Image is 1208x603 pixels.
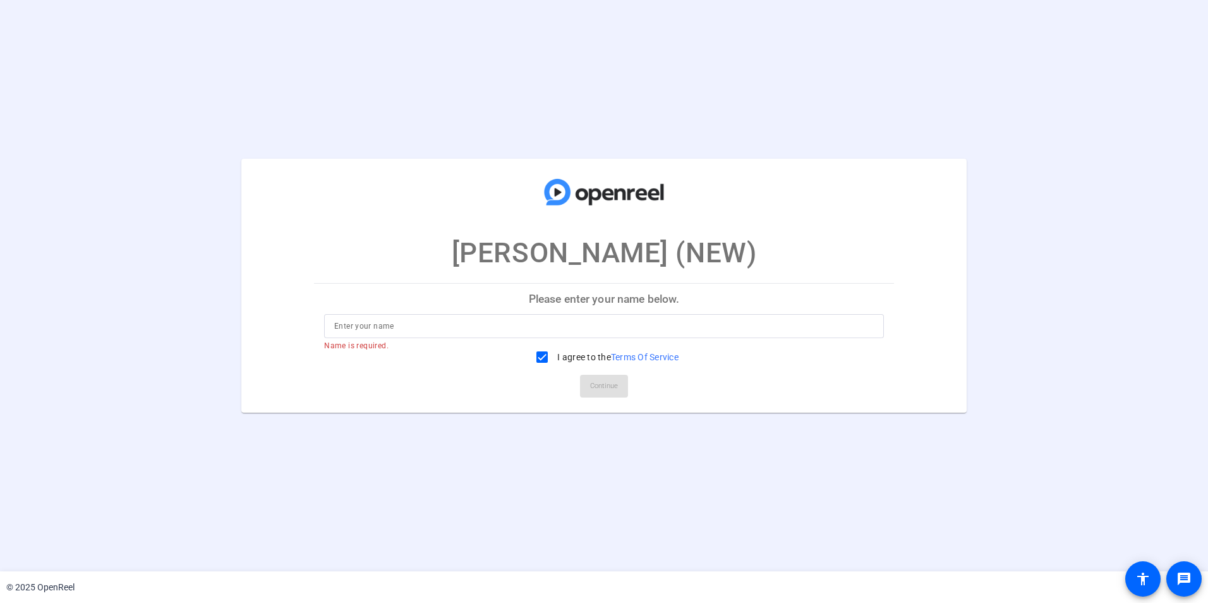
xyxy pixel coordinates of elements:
[611,352,679,362] a: Terms Of Service
[452,232,756,274] p: [PERSON_NAME] (NEW)
[541,171,667,213] img: company-logo
[324,338,874,352] mat-error: Name is required.
[1176,571,1192,587] mat-icon: message
[1135,571,1151,587] mat-icon: accessibility
[6,581,75,594] div: © 2025 OpenReel
[334,319,874,334] input: Enter your name
[314,284,894,314] p: Please enter your name below.
[555,351,679,363] label: I agree to the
